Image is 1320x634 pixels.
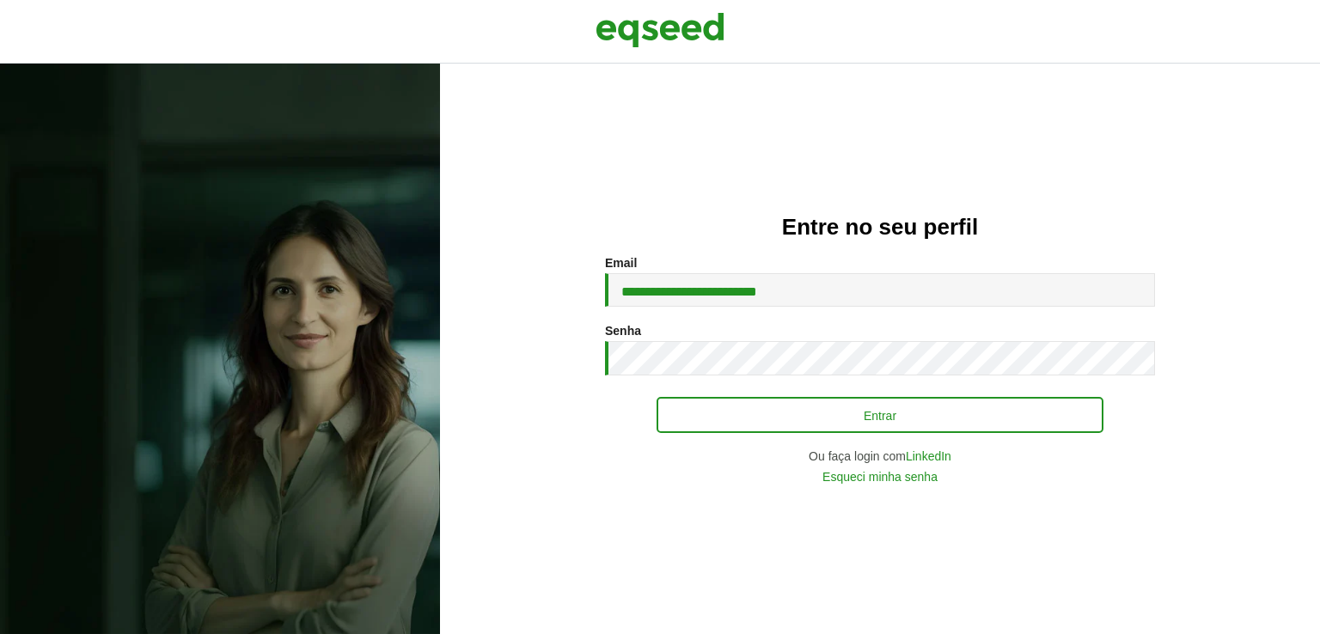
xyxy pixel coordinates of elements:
img: EqSeed Logo [596,9,724,52]
a: Esqueci minha senha [822,471,938,483]
label: Senha [605,325,641,337]
h2: Entre no seu perfil [474,215,1286,240]
label: Email [605,257,637,269]
button: Entrar [657,397,1103,433]
div: Ou faça login com [605,450,1155,462]
a: LinkedIn [906,450,951,462]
